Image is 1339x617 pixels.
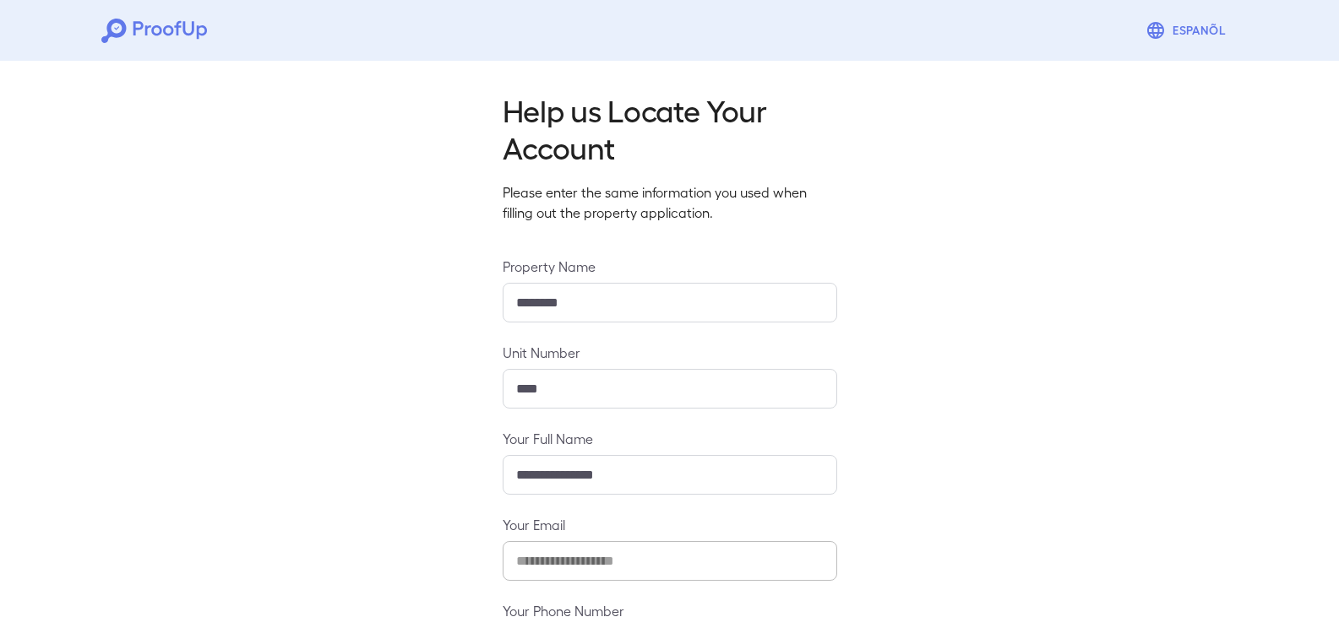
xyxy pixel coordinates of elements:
label: Your Email [503,515,837,534]
label: Your Full Name [503,429,837,448]
label: Property Name [503,257,837,276]
p: Please enter the same information you used when filling out the property application. [503,182,837,223]
label: Unit Number [503,343,837,362]
h2: Help us Locate Your Account [503,91,837,165]
button: Espanõl [1139,14,1238,47]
